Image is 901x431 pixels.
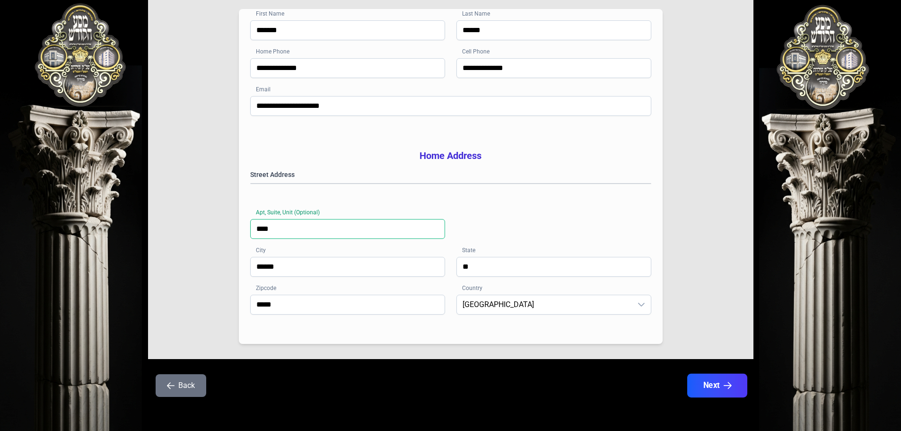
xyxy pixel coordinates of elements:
h3: Home Address [250,149,651,162]
label: Street Address [250,170,651,179]
div: dropdown trigger [632,295,651,314]
button: Back [156,374,206,397]
span: United States [457,295,632,314]
button: Next [687,374,747,397]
